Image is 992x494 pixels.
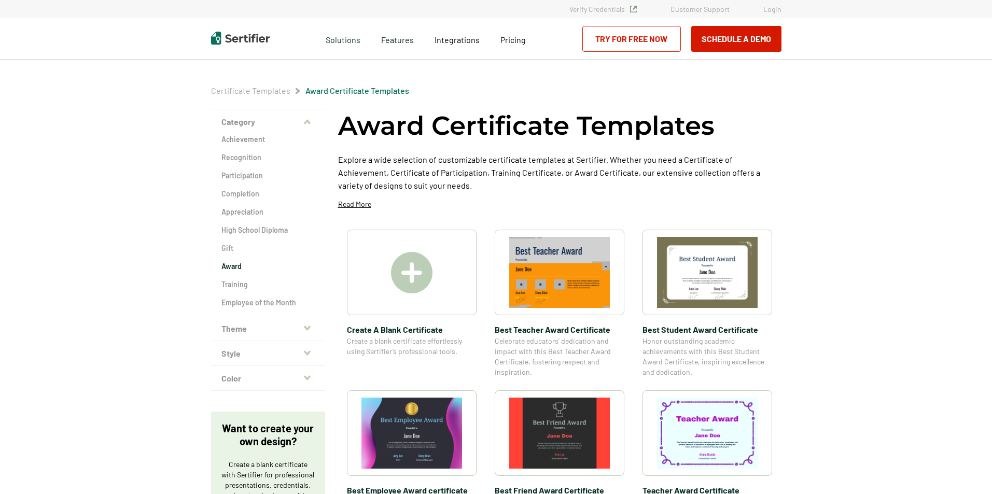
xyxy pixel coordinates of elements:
a: Employee of the Month [221,298,315,308]
p: Read More [338,199,371,209]
img: Create A Blank Certificate [391,252,432,293]
span: Best Teacher Award Certificate​ [495,323,624,336]
p: Want to create your own design? [221,422,315,448]
a: Try for Free Now [582,26,681,52]
img: Best Student Award Certificate​ [657,237,758,308]
a: Certificate Templates [211,86,290,95]
a: Award Certificate Templates [305,86,409,95]
a: Pricing [500,32,526,45]
a: Award [221,261,315,272]
a: Gift [221,243,315,253]
a: Recognition [221,152,315,163]
img: Best Teacher Award Certificate​ [509,237,610,308]
a: Best Student Award Certificate​Best Student Award Certificate​Honor outstanding academic achievem... [642,230,772,377]
button: Color [211,366,325,391]
a: Verify Credentials [569,5,637,13]
a: High School Diploma [221,225,315,235]
img: Verified [630,6,637,12]
span: Integrations [435,35,480,45]
button: Style [211,341,325,366]
a: Training [221,279,315,290]
img: Best Friend Award Certificate​ [509,398,610,469]
img: Best Employee Award certificate​ [361,398,462,469]
a: Best Teacher Award Certificate​Best Teacher Award Certificate​Celebrate educators’ dedication and... [495,230,624,377]
a: Participation [221,171,315,181]
h1: Award Certificate Templates [338,109,715,143]
a: Customer Support [670,5,730,13]
span: Create A Blank Certificate [347,323,477,336]
span: Celebrate educators’ dedication and impact with this Best Teacher Award Certificate, fostering re... [495,336,624,377]
img: Teacher Award Certificate [657,398,758,469]
div: Breadcrumb [211,86,409,96]
span: Award Certificate Templates [305,86,409,96]
a: Appreciation [221,207,315,217]
span: Honor outstanding academic achievements with this Best Student Award Certificate, inspiring excel... [642,336,772,377]
img: Sertifier | Digital Credentialing Platform [211,32,270,45]
p: Explore a wide selection of customizable certificate templates at Sertifier. Whether you need a C... [338,153,781,192]
span: Pricing [500,35,526,45]
span: Solutions [326,32,360,45]
span: Create a blank certificate effortlessly using Sertifier’s professional tools. [347,336,477,357]
a: Achievement [221,134,315,145]
div: Category [211,134,325,316]
button: Category [211,109,325,134]
a: Completion [221,189,315,199]
button: Theme [211,316,325,341]
span: Certificate Templates [211,86,290,96]
span: Features [381,32,414,45]
a: Login [763,5,781,13]
a: Integrations [435,32,480,45]
span: Best Student Award Certificate​ [642,323,772,336]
